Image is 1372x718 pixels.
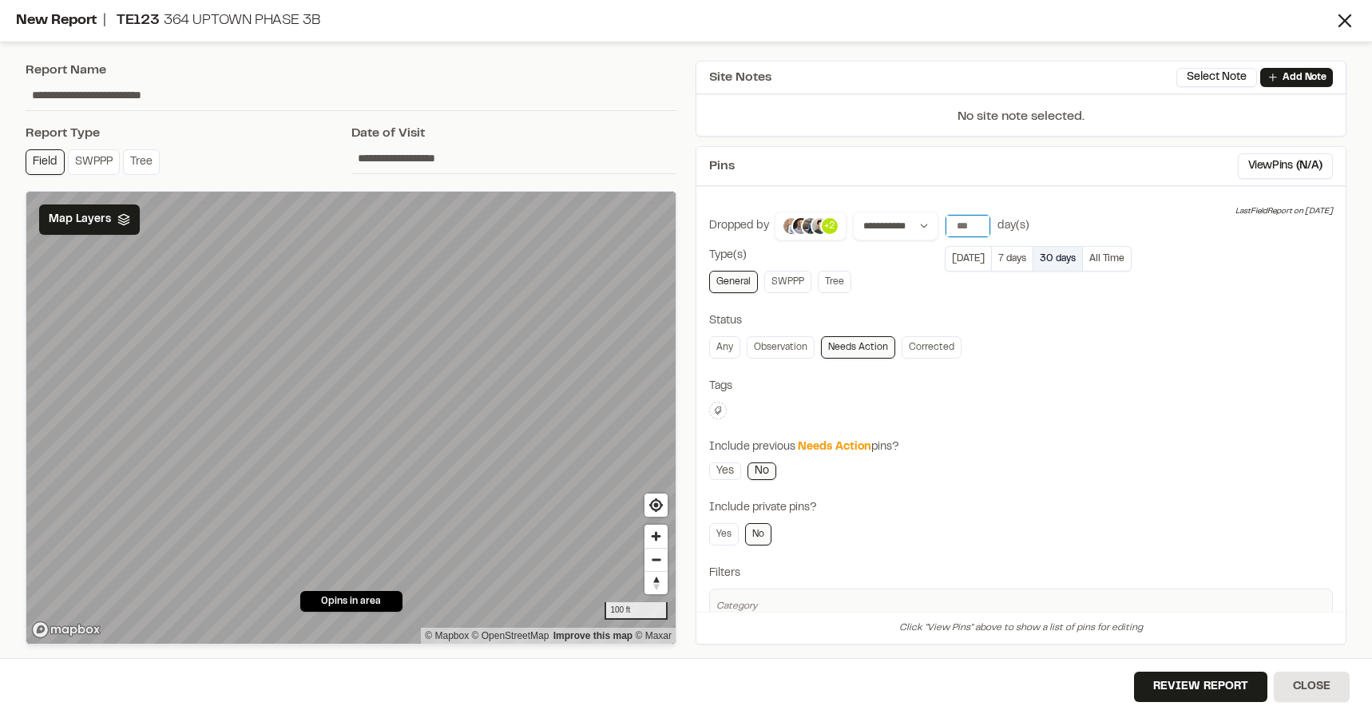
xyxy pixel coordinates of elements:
[16,10,1334,32] div: New Report
[644,549,668,571] span: Zoom out
[801,216,820,236] img: Troy Brennan
[1083,246,1132,272] button: All Time
[716,599,1326,613] div: Category
[553,630,632,641] a: Map feedback
[644,572,668,594] span: Reset bearing to north
[709,68,771,87] span: Site Notes
[709,271,758,293] a: General
[811,216,830,236] img: Andrew Cook
[709,462,741,480] a: Yes
[709,157,735,176] span: Pins
[1296,157,1322,175] span: ( N/A )
[945,246,991,272] button: [DATE]
[644,548,668,571] button: Zoom out
[321,594,381,609] span: 0 pins in area
[1274,672,1350,702] button: Close
[26,192,676,644] canvas: Map
[1134,672,1267,702] button: Review Report
[1283,70,1326,85] p: Add Note
[1033,246,1083,272] button: 30 days
[709,438,1333,456] div: Include previous pins?
[821,336,895,359] a: Needs Action
[824,219,835,233] p: +2
[425,630,469,641] a: Mapbox
[709,499,1333,517] div: Include private pins?
[818,271,851,293] a: Tree
[709,247,1333,264] div: Type(s)
[635,630,672,641] a: Maxar
[644,525,668,548] button: Zoom in
[991,246,1033,272] button: 7 days
[472,630,549,641] a: OpenStreetMap
[747,336,815,359] a: Observation
[747,462,776,480] a: No
[709,523,739,545] a: Yes
[696,107,1346,136] p: No site note selected.
[351,124,677,143] div: Date of Visit
[1176,68,1257,87] button: Select Note
[26,61,676,80] div: Report Name
[709,336,740,359] a: Any
[644,571,668,594] button: Reset bearing to north
[709,402,727,419] button: Edit Tags
[26,124,351,143] div: Report Type
[997,217,1029,235] div: day(s)
[709,565,1333,582] div: Filters
[644,494,668,517] button: Find my location
[791,216,811,236] img: Landon Messal
[709,217,769,235] div: Dropped by
[164,14,320,27] span: 364 Uptown Phase 3B
[902,336,962,359] a: Corrected
[798,442,871,452] span: Needs Action
[696,612,1346,644] div: Click "View Pins" above to show a list of pins for editing
[1235,205,1333,218] div: Last Field Report on [DATE]
[745,523,771,545] a: No
[709,312,1333,330] div: Status
[605,602,668,620] div: 100 ft
[1238,153,1333,179] button: ViewPins (N/A)
[764,271,811,293] a: SWPPP
[775,212,847,240] button: +2
[709,378,1333,395] div: Tags
[782,216,801,236] img: Landon Messal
